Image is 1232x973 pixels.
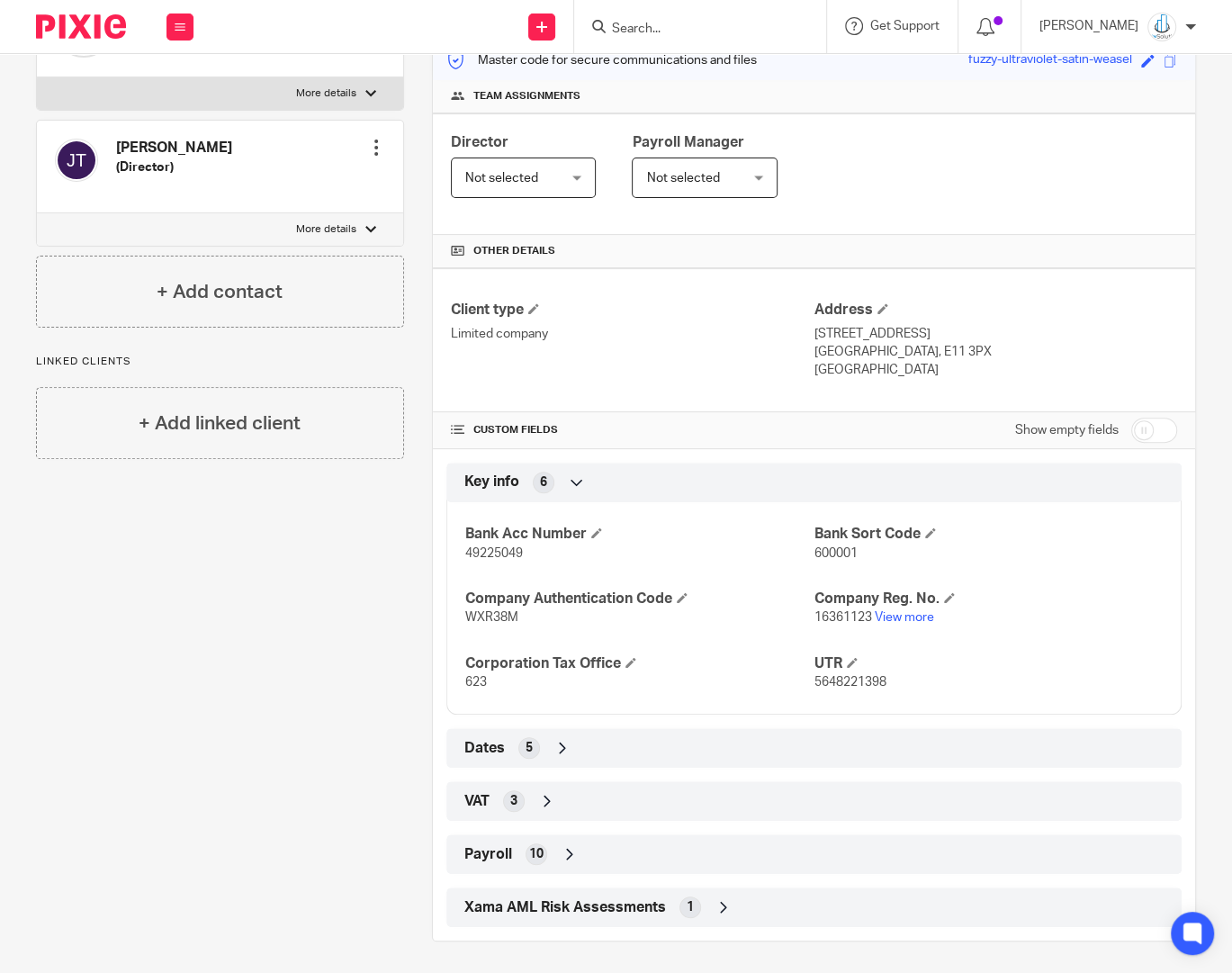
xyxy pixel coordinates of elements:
h4: + Add linked client [139,410,301,437]
div: fuzzy-ultraviolet-satin-weasel [968,50,1132,71]
h4: Corporation Tax Office [465,654,814,673]
h4: Address [814,301,1177,320]
a: View more [875,611,934,624]
h4: Client type [451,301,814,320]
img: svg%3E [55,139,98,182]
h4: CUSTOM FIELDS [451,423,814,437]
span: Key info [464,473,519,491]
label: Show empty fields [1015,421,1119,439]
span: 16361123 [814,611,872,624]
span: 5 [526,739,533,757]
span: 600001 [814,547,858,560]
p: [STREET_ADDRESS] [814,325,1177,343]
h4: Bank Acc Number [465,525,814,544]
span: WXR38M [465,611,518,624]
span: 1 [687,898,694,916]
h4: + Add contact [157,278,283,306]
span: Payroll [464,845,512,864]
span: Xama AML Risk Assessments [464,898,666,917]
span: 5648221398 [814,676,886,689]
h5: (Director) [116,158,232,176]
h4: [PERSON_NAME] [116,139,232,158]
span: 3 [510,792,517,810]
p: [GEOGRAPHIC_DATA] [814,361,1177,379]
img: Logo_PNG.png [1147,13,1176,41]
h4: UTR [814,654,1163,673]
h4: Company Authentication Code [465,590,814,608]
p: More details [296,222,356,237]
span: Team assignments [473,89,580,104]
span: 623 [465,676,487,689]
p: Linked clients [36,355,404,369]
span: Other details [473,244,555,258]
h4: Company Reg. No. [814,590,1163,608]
span: Get Support [870,20,940,32]
p: [GEOGRAPHIC_DATA], E11 3PX [814,343,1177,361]
span: 10 [529,845,544,863]
span: Not selected [465,172,538,185]
p: Limited company [451,325,814,343]
h4: Bank Sort Code [814,525,1163,544]
span: Payroll Manager [632,135,743,149]
p: [PERSON_NAME] [1039,17,1138,35]
span: Dates [464,739,505,758]
span: Not selected [646,172,719,185]
span: VAT [464,792,490,811]
span: Director [451,135,508,149]
span: 6 [540,473,547,491]
p: More details [296,86,356,101]
p: Master code for secure communications and files [446,51,757,69]
span: 49225049 [465,547,523,560]
img: Pixie [36,14,126,39]
input: Search [610,22,772,38]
